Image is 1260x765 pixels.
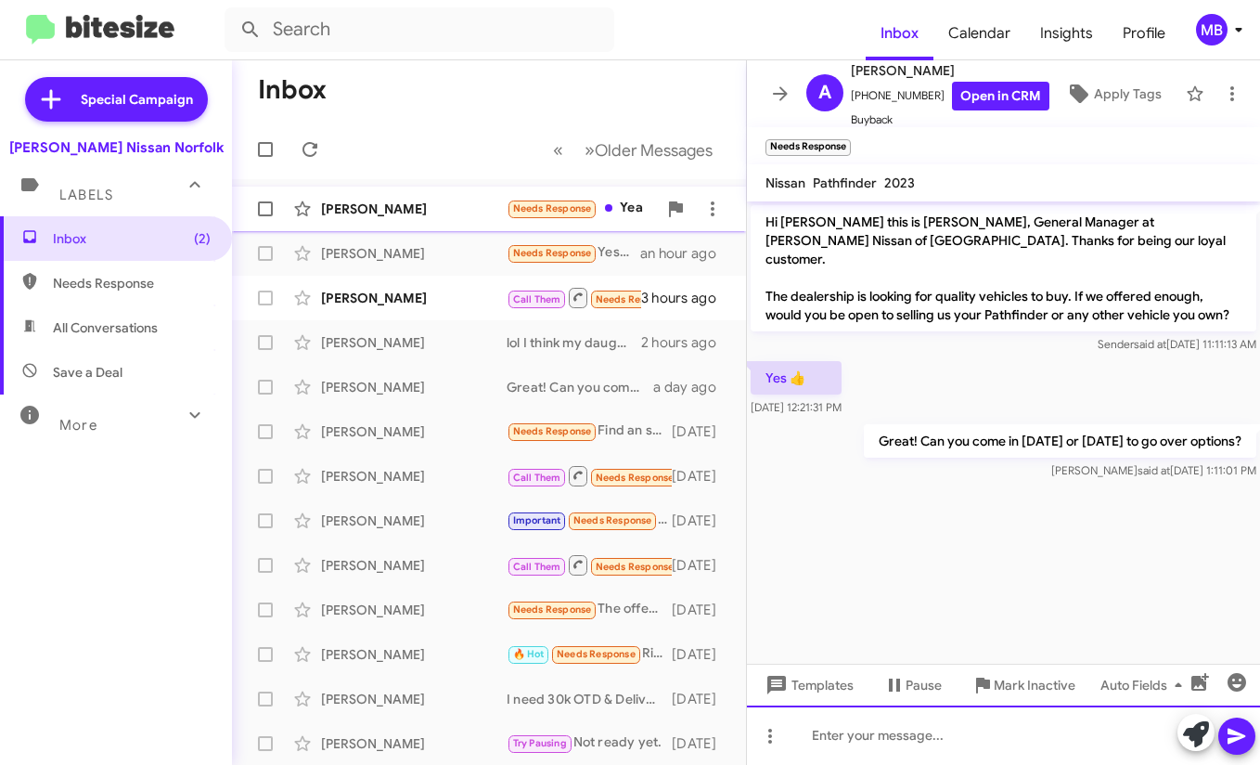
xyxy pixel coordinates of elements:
[672,690,731,708] div: [DATE]
[751,400,842,414] span: [DATE] 12:21:31 PM
[321,200,507,218] div: [PERSON_NAME]
[596,293,675,305] span: Needs Response
[507,599,672,620] div: The offer I wanted was rejected
[573,514,652,526] span: Needs Response
[513,247,592,259] span: Needs Response
[596,472,675,484] span: Needs Response
[1134,337,1166,351] span: said at
[321,734,507,753] div: [PERSON_NAME]
[513,293,561,305] span: Call Them
[868,668,957,702] button: Pause
[513,561,561,573] span: Call Them
[1100,668,1189,702] span: Auto Fields
[53,274,211,292] span: Needs Response
[765,139,851,156] small: Needs Response
[751,361,842,395] p: Yes 👍
[933,6,1025,60] a: Calendar
[672,467,731,486] div: [DATE]
[507,286,641,309] div: Inbound Call
[513,514,561,526] span: Important
[573,131,724,169] button: Next
[641,289,731,307] div: 3 hours ago
[53,318,158,337] span: All Conversations
[507,242,640,264] div: Yes 👍
[507,643,672,665] div: Richmond Va
[818,78,831,108] span: A
[513,202,592,214] span: Needs Response
[321,289,507,307] div: [PERSON_NAME]
[851,82,1049,110] span: [PHONE_NUMBER]
[653,378,731,396] div: a day ago
[1180,14,1240,45] button: MB
[672,601,731,619] div: [DATE]
[672,734,731,753] div: [DATE]
[507,733,672,754] div: Not ready yet.
[762,668,854,702] span: Templates
[507,553,672,577] div: Inbound Call
[557,648,636,660] span: Needs Response
[507,690,672,708] div: I need 30k OTD & Delivered in Silver or preferred Boulder Grey! 3.9% for 84 months and I have Tie...
[321,467,507,486] div: [PERSON_NAME]
[640,244,731,263] div: an hour ago
[884,175,915,191] span: 2023
[507,333,641,352] div: lol I think my daughter will kill me if I sell it but your text bot is working [PERSON_NAME]✔️
[507,464,672,487] div: Inbound Call
[747,668,868,702] button: Templates
[672,645,731,664] div: [DATE]
[225,7,614,52] input: Search
[321,333,507,352] div: [PERSON_NAME]
[851,110,1049,129] span: Buyback
[543,131,724,169] nav: Page navigation example
[813,175,877,191] span: Pathfinder
[596,561,675,573] span: Needs Response
[595,140,713,161] span: Older Messages
[864,424,1256,458] p: Great! Can you come in [DATE] or [DATE] to go over options?
[585,138,595,162] span: »
[1051,463,1256,477] span: [PERSON_NAME] [DATE] 1:11:01 PM
[765,175,805,191] span: Nissan
[59,417,97,434] span: More
[321,244,507,263] div: [PERSON_NAME]
[513,737,567,749] span: Try Pausing
[59,187,113,203] span: Labels
[672,556,731,575] div: [DATE]
[1049,77,1176,110] button: Apply Tags
[25,77,208,122] a: Special Campaign
[513,648,545,660] span: 🔥 Hot
[258,75,327,105] h1: Inbox
[672,422,731,441] div: [DATE]
[507,421,672,442] div: Find an s model with 2 wheel drive and I'll buy it! I have 820 credit
[994,668,1075,702] span: Mark Inactive
[1108,6,1180,60] a: Profile
[1086,668,1204,702] button: Auto Fields
[641,333,731,352] div: 2 hours ago
[866,6,933,60] a: Inbox
[81,90,193,109] span: Special Campaign
[507,378,653,396] div: Great! Can you come in [DATE] or [DATE] for a quick appraisal?
[513,425,592,437] span: Needs Response
[9,138,224,157] div: [PERSON_NAME] Nissan Norfolk
[542,131,574,169] button: Previous
[553,138,563,162] span: «
[1196,14,1228,45] div: MB
[1025,6,1108,60] a: Insights
[952,82,1049,110] a: Open in CRM
[672,512,731,530] div: [DATE]
[321,601,507,619] div: [PERSON_NAME]
[751,205,1256,331] p: Hi [PERSON_NAME] this is [PERSON_NAME], General Manager at [PERSON_NAME] Nissan of [GEOGRAPHIC_DA...
[957,668,1090,702] button: Mark Inactive
[321,645,507,664] div: [PERSON_NAME]
[851,59,1049,82] span: [PERSON_NAME]
[1098,337,1256,351] span: Sender [DATE] 11:11:13 AM
[53,363,122,382] span: Save a Deal
[507,198,657,219] div: Yea
[321,556,507,575] div: [PERSON_NAME]
[906,668,942,702] span: Pause
[513,472,561,484] span: Call Them
[1138,463,1170,477] span: said at
[321,378,507,396] div: [PERSON_NAME]
[194,229,211,248] span: (2)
